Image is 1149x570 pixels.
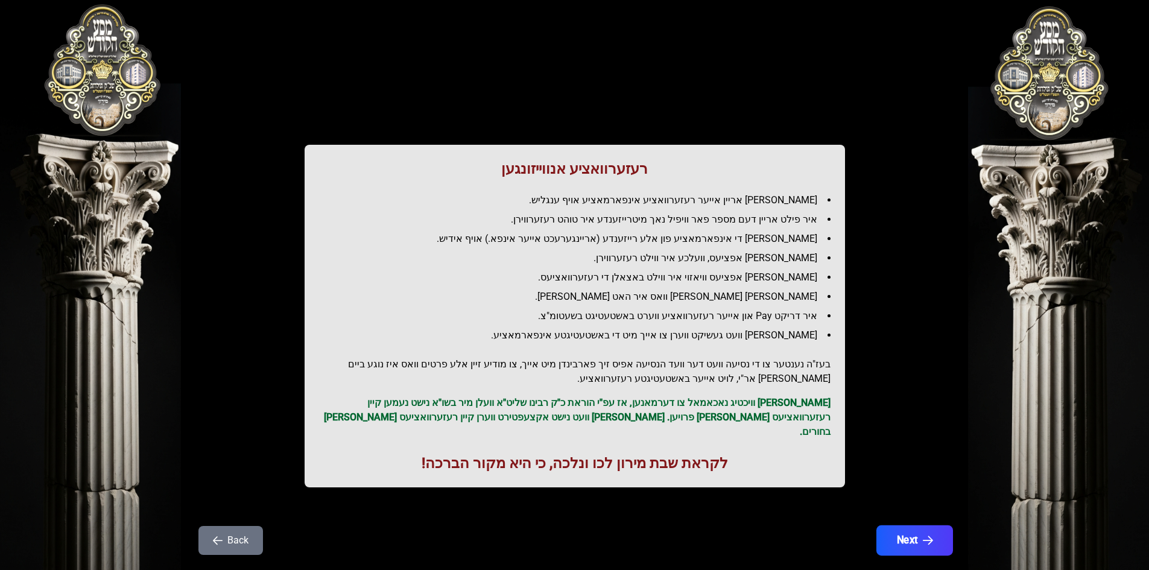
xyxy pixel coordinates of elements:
[329,270,831,285] li: [PERSON_NAME] אפציעס וויאזוי איר ווילט באצאלן די רעזערוואציעס.
[319,396,831,439] p: [PERSON_NAME] וויכטיג נאכאמאל צו דערמאנען, אז עפ"י הוראת כ"ק רבינו שליט"א וועלן מיר בשו"א נישט נע...
[319,357,831,386] h2: בעז"ה נענטער צו די נסיעה וועט דער וועד הנסיעה אפיס זיך פארבינדן מיט אייך, צו מודיע זיין אלע פרטים...
[329,328,831,343] li: [PERSON_NAME] וועט געשיקט ווערן צו אייך מיט די באשטעטיגטע אינפארמאציע.
[329,251,831,265] li: [PERSON_NAME] אפציעס, וועלכע איר ווילט רעזערווירן.
[319,159,831,179] h1: רעזערוואציע אנווייזונגען
[329,309,831,323] li: איר דריקט Pay און אייער רעזערוואציע ווערט באשטעטיגט בשעטומ"צ.
[198,526,263,555] button: Back
[329,290,831,304] li: [PERSON_NAME] [PERSON_NAME] וואס איר האט [PERSON_NAME].
[329,232,831,246] li: [PERSON_NAME] די אינפארמאציע פון אלע רייזענדע (אריינגערעכט אייער אינפא.) אויף אידיש.
[329,212,831,227] li: איר פילט אריין דעם מספר פאר וויפיל נאך מיטרייזענדע איר טוהט רעזערווירן.
[319,454,831,473] h1: לקראת שבת מירון לכו ונלכה, כי היא מקור הברכה!
[876,525,952,556] button: Next
[329,193,831,207] li: [PERSON_NAME] אריין אייער רעזערוואציע אינפארמאציע אויף ענגליש.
